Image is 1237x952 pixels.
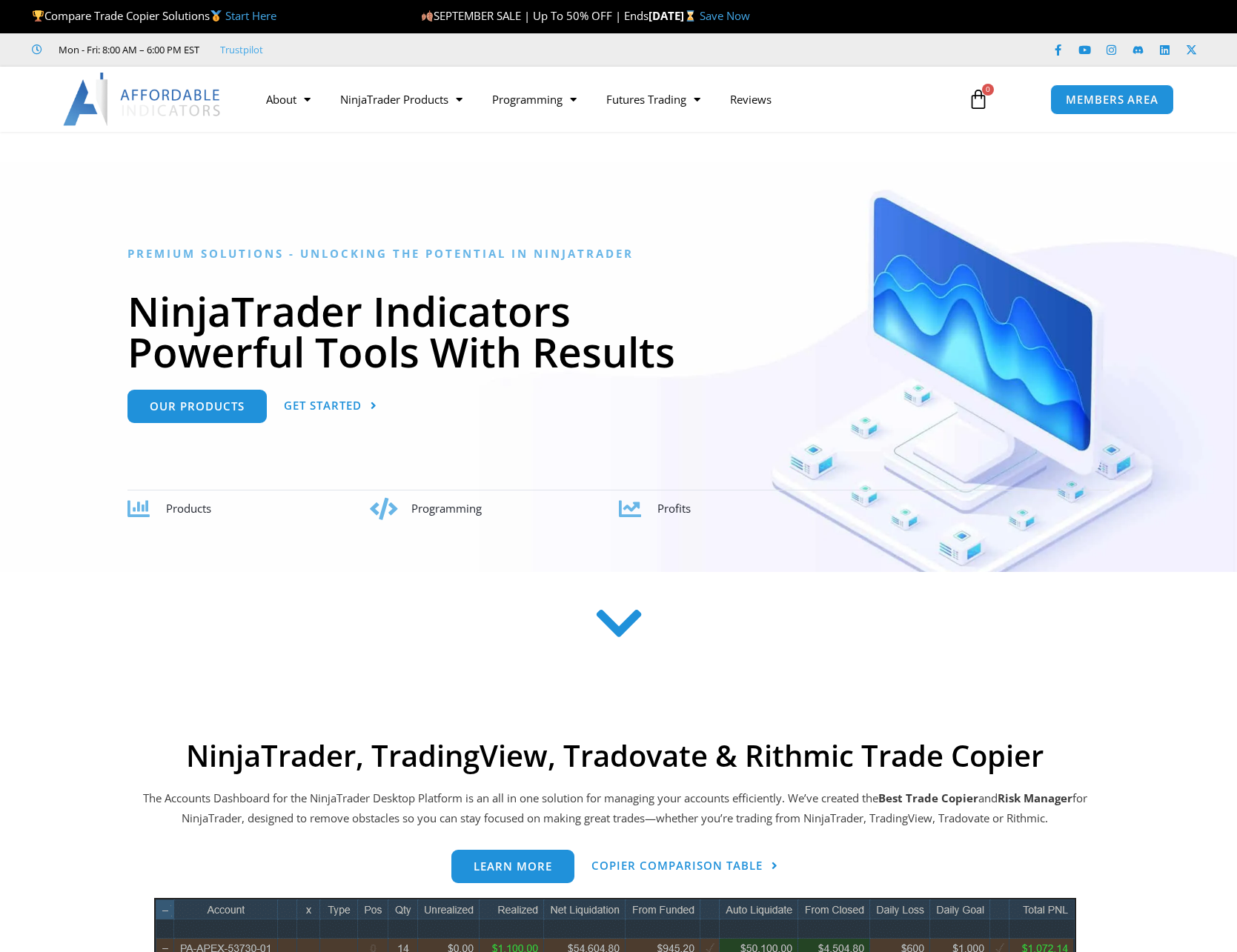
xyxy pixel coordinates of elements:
nav: Menu [251,82,951,116]
span: Copier Comparison Table [591,860,763,871]
h1: NinjaTrader Indicators Powerful Tools With Results [127,290,1110,372]
a: Trustpilot [220,41,263,59]
a: Get Started [284,390,377,423]
strong: [DATE] [649,8,700,23]
a: Programming [477,82,591,116]
span: Programming [411,501,482,516]
span: Learn more [474,861,552,872]
a: About [251,82,325,116]
img: 🥇 [210,10,222,21]
a: Futures Trading [591,82,715,116]
a: NinjaTrader Products [325,82,477,116]
strong: Risk Manager [998,790,1072,805]
a: Reviews [715,82,786,116]
a: Learn more [451,850,574,883]
a: 0 [946,78,1011,121]
a: Copier Comparison Table [591,850,778,883]
p: The Accounts Dashboard for the NinjaTrader Desktop Platform is an all in one solution for managin... [141,788,1090,830]
span: Get Started [284,400,362,411]
img: LogoAI | Affordable Indicators – NinjaTrader [63,73,222,126]
a: Start Here [225,8,276,23]
span: Our Products [150,401,245,412]
img: 🏆 [33,10,44,21]
a: MEMBERS AREA [1050,84,1174,115]
span: 0 [982,84,994,96]
h6: Premium Solutions - Unlocking the Potential in NinjaTrader [127,247,1110,261]
span: Compare Trade Copier Solutions [32,8,276,23]
b: Best Trade Copier [878,790,978,805]
span: Profits [657,501,691,516]
img: 🍂 [422,10,433,21]
span: Products [166,501,211,516]
span: SEPTEMBER SALE | Up To 50% OFF | Ends [420,8,648,23]
span: MEMBERS AREA [1066,94,1158,105]
a: Our Products [127,390,267,423]
h2: NinjaTrader, TradingView, Tradovate & Rithmic Trade Copier [141,738,1090,773]
a: Save Now [700,8,750,23]
img: ⌛ [685,10,696,21]
span: Mon - Fri: 8:00 AM – 6:00 PM EST [55,41,199,59]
